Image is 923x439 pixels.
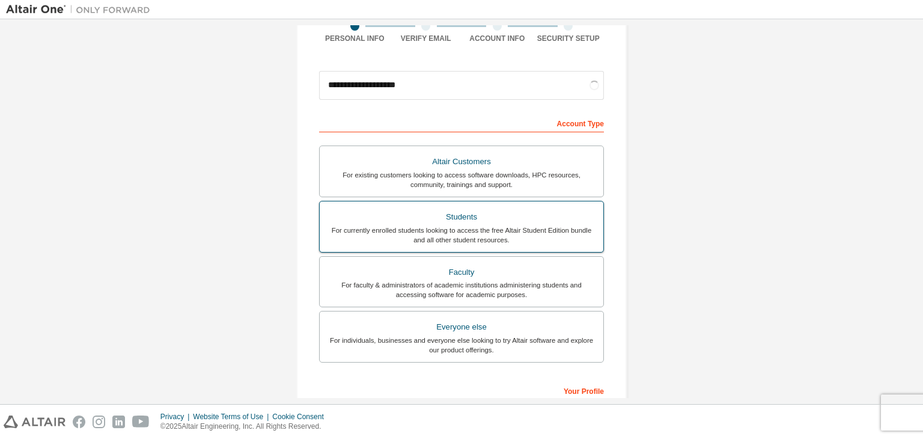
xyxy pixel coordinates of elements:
[272,412,331,422] div: Cookie Consent
[327,336,596,355] div: For individuals, businesses and everyone else looking to try Altair software and explore our prod...
[533,34,605,43] div: Security Setup
[461,34,533,43] div: Account Info
[6,4,156,16] img: Altair One
[327,319,596,336] div: Everyone else
[327,209,596,226] div: Students
[391,34,462,43] div: Verify Email
[319,34,391,43] div: Personal Info
[160,422,331,432] p: © 2025 Altair Engineering, Inc. All Rights Reserved.
[132,416,150,428] img: youtube.svg
[193,412,272,422] div: Website Terms of Use
[319,381,604,400] div: Your Profile
[93,416,105,428] img: instagram.svg
[160,412,193,422] div: Privacy
[327,170,596,189] div: For existing customers looking to access software downloads, HPC resources, community, trainings ...
[327,280,596,299] div: For faculty & administrators of academic institutions administering students and accessing softwa...
[327,226,596,245] div: For currently enrolled students looking to access the free Altair Student Edition bundle and all ...
[327,264,596,281] div: Faculty
[73,416,85,428] img: facebook.svg
[4,416,65,428] img: altair_logo.svg
[112,416,125,428] img: linkedin.svg
[319,113,604,132] div: Account Type
[327,153,596,170] div: Altair Customers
